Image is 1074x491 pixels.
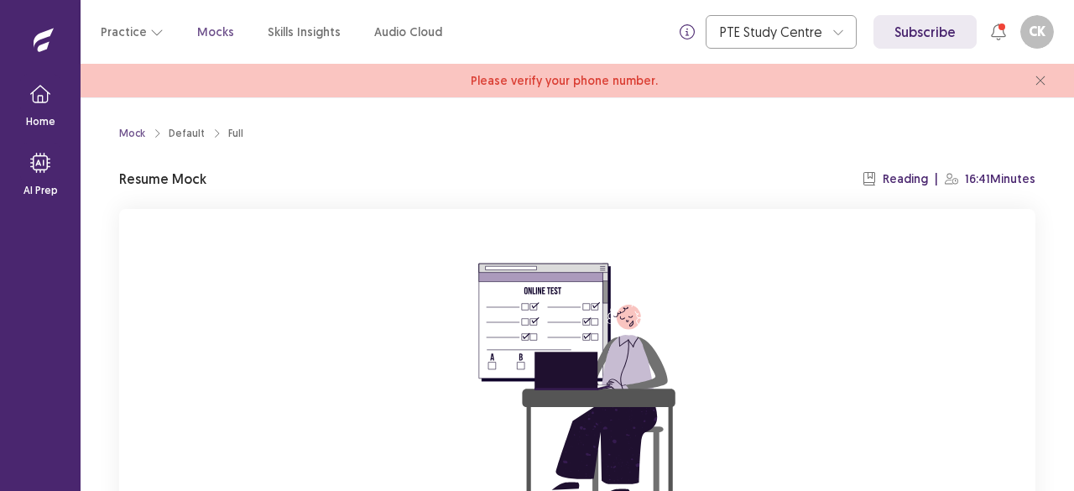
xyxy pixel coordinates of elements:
[23,183,58,198] p: AI Prep
[935,170,938,188] p: |
[119,169,206,189] p: Resume Mock
[101,17,164,47] button: Practice
[873,15,977,49] a: Subscribe
[119,126,243,141] nav: breadcrumb
[26,114,55,129] p: Home
[169,126,205,141] div: Default
[965,170,1035,188] p: 16:41 Minutes
[1020,15,1054,49] button: CK
[471,72,658,90] span: Please verify your phone number.
[720,16,824,48] div: PTE Study Centre
[883,170,928,188] p: Reading
[197,24,234,41] a: Mocks
[268,24,341,41] a: Skills Insights
[672,17,702,47] button: info
[119,126,145,141] a: Mock
[228,126,243,141] div: Full
[374,24,442,41] a: Audio Cloud
[1027,67,1054,94] button: close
